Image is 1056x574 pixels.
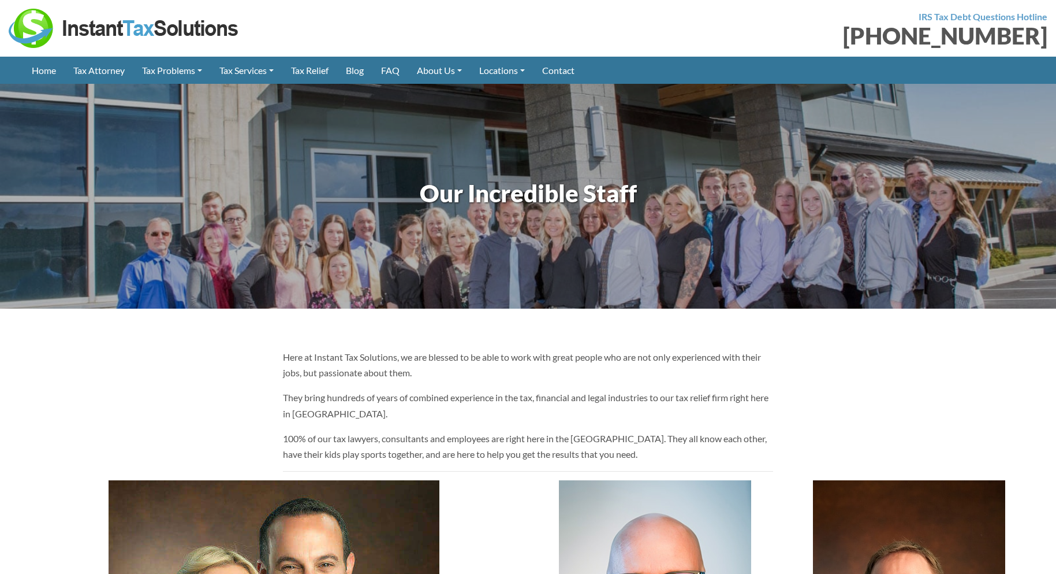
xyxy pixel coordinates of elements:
a: Locations [471,57,533,84]
a: FAQ [372,57,408,84]
a: Blog [337,57,372,84]
p: Here at Instant Tax Solutions, we are blessed to be able to work with great people who are not on... [283,349,774,380]
h1: Our Incredible Staff [29,176,1027,210]
a: Home [23,57,65,84]
p: They bring hundreds of years of combined experience in the tax, financial and legal industries to... [283,390,774,421]
img: Instant Tax Solutions Logo [9,9,240,48]
a: Tax Problems [133,57,211,84]
div: [PHONE_NUMBER] [537,24,1048,47]
a: About Us [408,57,471,84]
a: Contact [533,57,583,84]
a: Tax Services [211,57,282,84]
a: Instant Tax Solutions Logo [9,21,240,32]
a: Tax Attorney [65,57,133,84]
p: 100% of our tax lawyers, consultants and employees are right here in the [GEOGRAPHIC_DATA]. They ... [283,431,774,462]
a: Tax Relief [282,57,337,84]
strong: IRS Tax Debt Questions Hotline [919,11,1047,22]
